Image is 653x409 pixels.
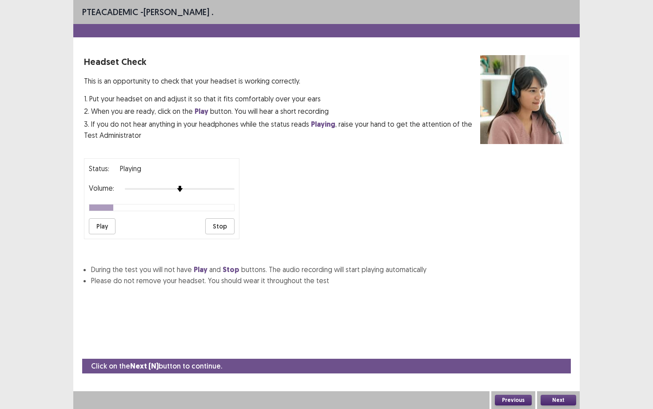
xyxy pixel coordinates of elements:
[195,107,208,116] strong: Play
[130,361,159,371] strong: Next (N)
[84,76,480,86] p: This is an opportunity to check that your headset is working correctly.
[89,218,115,234] button: Play
[223,265,239,274] strong: Stop
[205,218,235,234] button: Stop
[311,120,335,129] strong: Playing
[480,55,569,144] img: headset test
[541,395,576,405] button: Next
[89,183,114,193] p: Volume:
[120,163,141,174] p: playing
[82,5,214,19] p: - [PERSON_NAME] .
[84,119,480,140] p: 3. If you do not hear anything in your headphones while the status reads , raise your hand to get...
[495,395,532,405] button: Previous
[91,361,222,372] p: Click on the button to continue.
[91,264,569,275] li: During the test you will not have and buttons. The audio recording will start playing automatically
[84,55,480,68] p: Headset Check
[194,265,207,274] strong: Play
[89,163,109,174] p: Status:
[84,106,480,117] p: 2. When you are ready, click on the button. You will hear a short recording
[84,93,480,104] p: 1. Put your headset on and adjust it so that it fits comfortably over your ears
[91,275,569,286] li: Please do not remove your headset. You should wear it throughout the test
[177,186,183,192] img: arrow-thumb
[82,6,138,17] span: PTE academic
